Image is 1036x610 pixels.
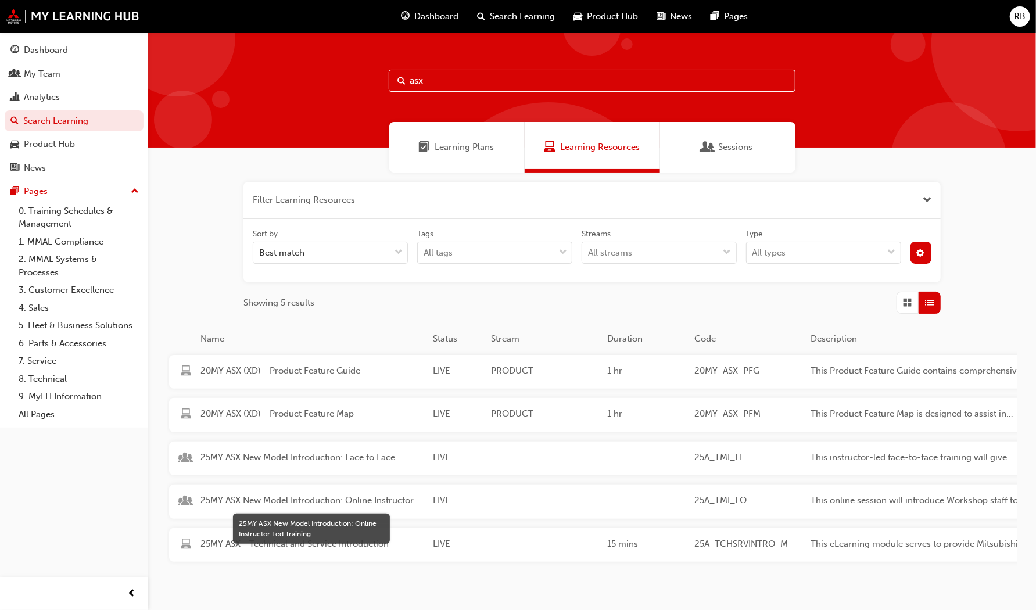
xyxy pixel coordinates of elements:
[392,5,468,28] a: guage-iconDashboard
[560,141,640,154] span: Learning Resources
[923,193,931,207] span: Close the filter
[752,246,786,260] div: All types
[5,63,144,85] a: My Team
[14,233,144,251] a: 1. MMAL Compliance
[660,122,795,173] a: SessionsSessions
[428,494,486,509] div: LIVE
[389,122,525,173] a: Learning PlansLearning Plans
[14,299,144,317] a: 4. Sales
[719,141,753,154] span: Sessions
[417,228,572,264] label: tagOptions
[690,332,806,346] div: Code
[671,10,693,23] span: News
[1015,10,1026,23] span: RB
[181,496,191,508] span: learningResourceType_INSTRUCTOR_LED-icon
[243,296,314,310] span: Showing 5 results
[10,163,19,174] span: news-icon
[24,67,60,81] div: My Team
[24,91,60,104] div: Analytics
[5,134,144,155] a: Product Hub
[694,364,801,378] span: 20MY_ASX_PFG
[811,494,1034,507] span: This online session will introduce Workshop staff to the new ASX’s systems, software, servicing p...
[14,406,144,424] a: All Pages
[10,69,19,80] span: people-icon
[181,366,191,379] span: learningResourceType_ELEARNING-icon
[128,587,137,601] span: prev-icon
[196,332,428,346] div: Name
[525,122,660,173] a: Learning ResourcesLearning Resources
[5,40,144,61] a: Dashboard
[14,202,144,233] a: 0. Training Schedules & Management
[435,141,494,154] span: Learning Plans
[917,249,925,259] span: cog-icon
[711,9,720,24] span: pages-icon
[253,228,278,240] div: Sort by
[559,245,567,260] span: down-icon
[181,453,191,465] span: learningResourceType_INSTRUCTOR_LED-icon
[6,9,139,24] img: mmal
[811,407,1034,421] span: This Product Feature Map is designed to assist in explaining and demonstrating relevant features ...
[910,242,932,264] button: cog-icon
[603,537,690,553] div: 15 mins
[397,74,406,88] span: Search
[702,5,758,28] a: pages-iconPages
[582,228,611,240] div: Streams
[811,364,1034,378] span: This Product Feature Guide contains comprehensive information about the 20MY ASX (XD).
[491,364,598,378] span: PRODUCT
[544,141,555,154] span: Learning Resources
[702,141,714,154] span: Sessions
[14,250,144,281] a: 2. MMAL Systems & Processes
[811,451,1034,464] span: This instructor-led face-to-face training will give Workshop staff practical experience with the ...
[200,537,424,551] span: 25MY ASX - Technical and Service Introduction
[10,139,19,150] span: car-icon
[395,245,403,260] span: down-icon
[5,181,144,202] button: Pages
[5,110,144,132] a: Search Learning
[131,184,139,199] span: up-icon
[14,352,144,370] a: 7. Service
[694,451,801,464] span: 25A_TMI_FF
[239,518,384,539] div: 25MY ASX New Model Introduction: Online Instructor Led Training
[694,537,801,551] span: 25A_TCHSRVINTRO_M
[10,45,19,56] span: guage-icon
[5,87,144,108] a: Analytics
[10,92,19,103] span: chart-icon
[746,228,763,240] div: Type
[694,407,801,421] span: 20MY_ASX_PFM
[486,332,603,346] div: Stream
[14,370,144,388] a: 8. Technical
[648,5,702,28] a: news-iconNews
[603,332,690,346] div: Duration
[428,332,486,346] div: Status
[587,10,639,23] span: Product Hub
[200,451,424,464] span: 25MY ASX New Model Introduction: Face to Face Instructor Led Training
[490,10,555,23] span: Search Learning
[428,364,486,380] div: LIVE
[574,9,583,24] span: car-icon
[200,364,424,378] span: 20MY ASX (XD) - Product Feature Guide
[725,10,748,23] span: Pages
[468,5,565,28] a: search-iconSearch Learning
[926,296,934,310] span: List
[181,409,191,422] span: learningResourceType_ELEARNING-icon
[811,537,1034,551] span: This eLearning module serves to provide Mitsubishi Workshop Staff with an introduction to the 25M...
[24,44,68,57] div: Dashboard
[603,407,690,423] div: 1 hr
[419,141,431,154] span: Learning Plans
[24,138,75,151] div: Product Hub
[417,228,433,240] div: Tags
[428,407,486,423] div: LIVE
[14,317,144,335] a: 5. Fleet & Business Solutions
[428,537,486,553] div: LIVE
[565,5,648,28] a: car-iconProduct Hub
[478,9,486,24] span: search-icon
[888,245,896,260] span: down-icon
[402,9,410,24] span: guage-icon
[415,10,459,23] span: Dashboard
[5,37,144,181] button: DashboardMy TeamAnalyticsSearch LearningProduct HubNews
[200,494,424,507] span: 25MY ASX New Model Introduction: Online Instructor Led Training
[1010,6,1030,27] button: RB
[491,407,598,421] span: PRODUCT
